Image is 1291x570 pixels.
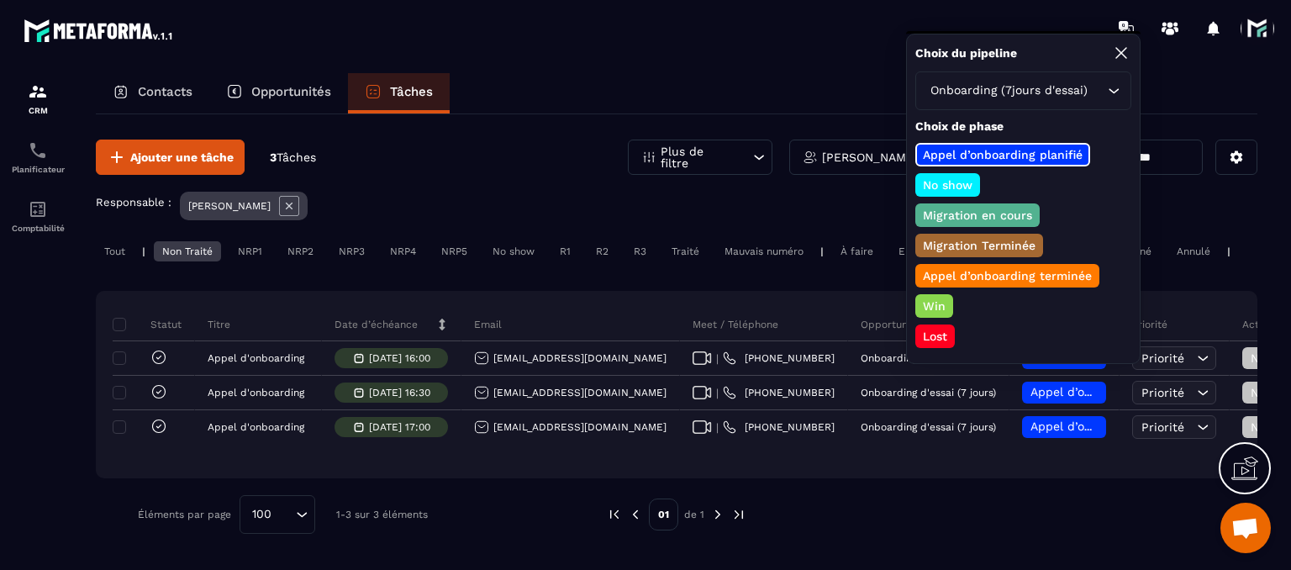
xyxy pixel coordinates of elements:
div: À faire [832,241,882,261]
p: Lost [920,328,950,345]
span: | [716,387,719,399]
div: NRP1 [229,241,271,261]
p: Appel d'onboarding [208,352,304,364]
a: Opportunités [209,73,348,113]
img: next [731,507,746,522]
p: [PERSON_NAME] [188,200,271,212]
p: CRM [4,106,71,115]
div: Search for option [240,495,315,534]
div: NRP4 [382,241,424,261]
span: Priorité [1141,351,1184,365]
p: Onboarding d'essai (7 jours) [861,387,996,398]
span: Priorité [1141,420,1184,434]
span: | [716,421,719,434]
span: Tâches [277,150,316,164]
p: Titre [208,318,230,331]
p: 3 [270,150,316,166]
div: No show [484,241,543,261]
p: Appel d'onboarding [208,387,304,398]
p: Meet / Téléphone [693,318,778,331]
p: Tâches [390,84,433,99]
span: Onboarding (7jours d'essai) [926,82,1091,100]
input: Search for option [1091,82,1104,100]
a: Tâches [348,73,450,113]
p: Appel d’onboarding planifié [920,146,1085,163]
a: Ouvrir le chat [1220,503,1271,553]
div: NRP3 [330,241,373,261]
p: Choix de phase [915,119,1131,135]
p: Priorité [1132,318,1167,331]
div: En retard [890,241,954,261]
p: Contacts [138,84,192,99]
a: accountantaccountantComptabilité [4,187,71,245]
p: [PERSON_NAME] [822,151,918,163]
p: Onboarding d'essai (7 jours) [861,352,996,364]
button: Ajouter une tâche [96,140,245,175]
a: [PHONE_NUMBER] [723,386,835,399]
span: Appel d’onboarding planifié [1030,420,1189,433]
p: Date d’échéance [335,318,418,331]
span: Appel d’onboarding planifié [1030,385,1189,398]
p: | [820,245,824,257]
p: Planificateur [4,165,71,174]
div: NRP5 [433,241,476,261]
p: Éléments par page [138,509,231,520]
div: Tout [96,241,134,261]
p: 1-3 sur 3 éléments [336,509,428,520]
a: [PHONE_NUMBER] [723,351,835,365]
p: Statut [117,318,182,331]
p: Opportunités [251,84,331,99]
p: [DATE] 17:00 [369,421,430,433]
a: Contacts [96,73,209,113]
div: NRP2 [279,241,322,261]
p: Email [474,318,502,331]
p: | [142,245,145,257]
a: schedulerschedulerPlanificateur [4,128,71,187]
div: Mauvais numéro [716,241,812,261]
div: Non Traité [154,241,221,261]
p: No show [920,177,975,193]
span: 100 [246,505,277,524]
p: Win [920,298,948,314]
div: R2 [588,241,617,261]
img: accountant [28,199,48,219]
p: Opportunité [861,318,920,331]
span: | [716,352,719,365]
p: Choix du pipeline [915,45,1017,61]
img: logo [24,15,175,45]
p: Comptabilité [4,224,71,233]
a: formationformationCRM [4,69,71,128]
span: Priorité [1141,386,1184,399]
p: Plus de filtre [661,145,735,169]
input: Search for option [277,505,292,524]
p: [DATE] 16:00 [369,352,430,364]
p: 01 [649,499,678,530]
div: Search for option [915,71,1131,110]
p: Migration Terminée [920,237,1038,254]
img: scheduler [28,140,48,161]
div: R1 [551,241,579,261]
div: Traité [663,241,708,261]
img: formation [28,82,48,102]
div: Annulé [1168,241,1219,261]
p: | [1227,245,1230,257]
p: Migration en cours [920,207,1035,224]
p: [DATE] 16:30 [369,387,430,398]
a: [PHONE_NUMBER] [723,420,835,434]
span: Ajouter une tâche [130,149,234,166]
img: next [710,507,725,522]
p: de 1 [684,508,704,521]
div: R3 [625,241,655,261]
p: Responsable : [96,196,171,208]
p: Appel d'onboarding [208,421,304,433]
img: prev [607,507,622,522]
p: Onboarding d'essai (7 jours) [861,421,996,433]
p: Action [1242,318,1273,331]
p: Appel d’onboarding terminée [920,267,1094,284]
img: prev [628,507,643,522]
